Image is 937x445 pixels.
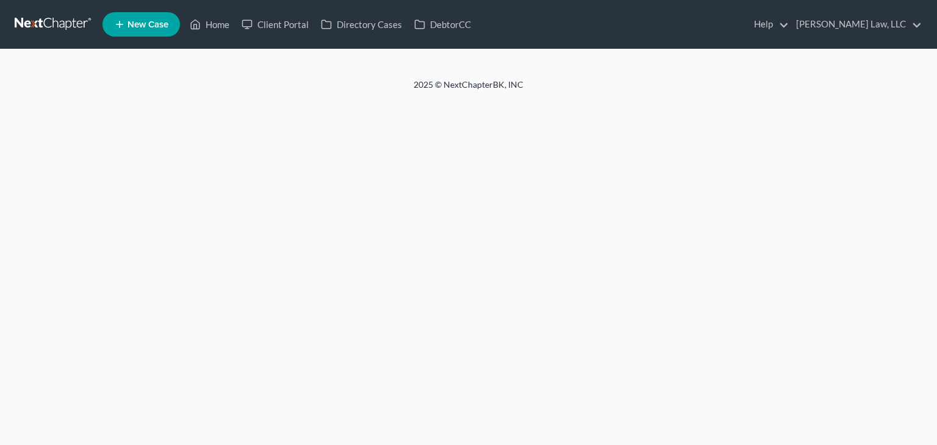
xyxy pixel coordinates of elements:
a: DebtorCC [408,13,477,35]
a: Help [748,13,789,35]
a: Client Portal [235,13,315,35]
new-legal-case-button: New Case [102,12,180,37]
a: Home [184,13,235,35]
a: [PERSON_NAME] Law, LLC [790,13,922,35]
div: 2025 © NextChapterBK, INC [121,79,816,101]
a: Directory Cases [315,13,408,35]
